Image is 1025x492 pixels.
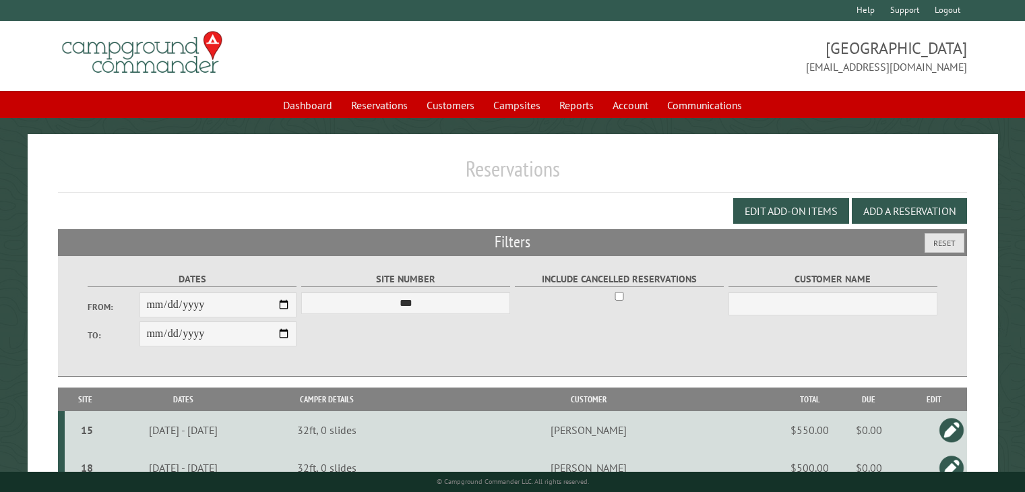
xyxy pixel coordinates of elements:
[925,233,964,253] button: Reset
[551,92,602,118] a: Reports
[418,92,483,118] a: Customers
[837,388,902,411] th: Due
[58,26,226,79] img: Campground Commander
[275,92,340,118] a: Dashboard
[394,388,782,411] th: Customer
[260,388,394,411] th: Camper Details
[659,92,750,118] a: Communications
[901,388,967,411] th: Edit
[108,423,258,437] div: [DATE] - [DATE]
[513,37,967,75] span: [GEOGRAPHIC_DATA] [EMAIL_ADDRESS][DOMAIN_NAME]
[58,229,967,255] h2: Filters
[783,411,837,449] td: $550.00
[58,156,967,193] h1: Reservations
[343,92,416,118] a: Reservations
[106,388,260,411] th: Dates
[88,329,140,342] label: To:
[260,449,394,487] td: 32ft, 0 slides
[394,411,782,449] td: [PERSON_NAME]
[733,198,849,224] button: Edit Add-on Items
[852,198,967,224] button: Add a Reservation
[88,272,297,287] label: Dates
[728,272,938,287] label: Customer Name
[70,461,104,474] div: 18
[515,272,724,287] label: Include Cancelled Reservations
[437,477,589,486] small: © Campground Commander LLC. All rights reserved.
[837,449,902,487] td: $0.00
[837,411,902,449] td: $0.00
[604,92,656,118] a: Account
[260,411,394,449] td: 32ft, 0 slides
[88,301,140,313] label: From:
[70,423,104,437] div: 15
[394,449,782,487] td: [PERSON_NAME]
[65,388,106,411] th: Site
[783,449,837,487] td: $500.00
[301,272,511,287] label: Site Number
[108,461,258,474] div: [DATE] - [DATE]
[783,388,837,411] th: Total
[485,92,549,118] a: Campsites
